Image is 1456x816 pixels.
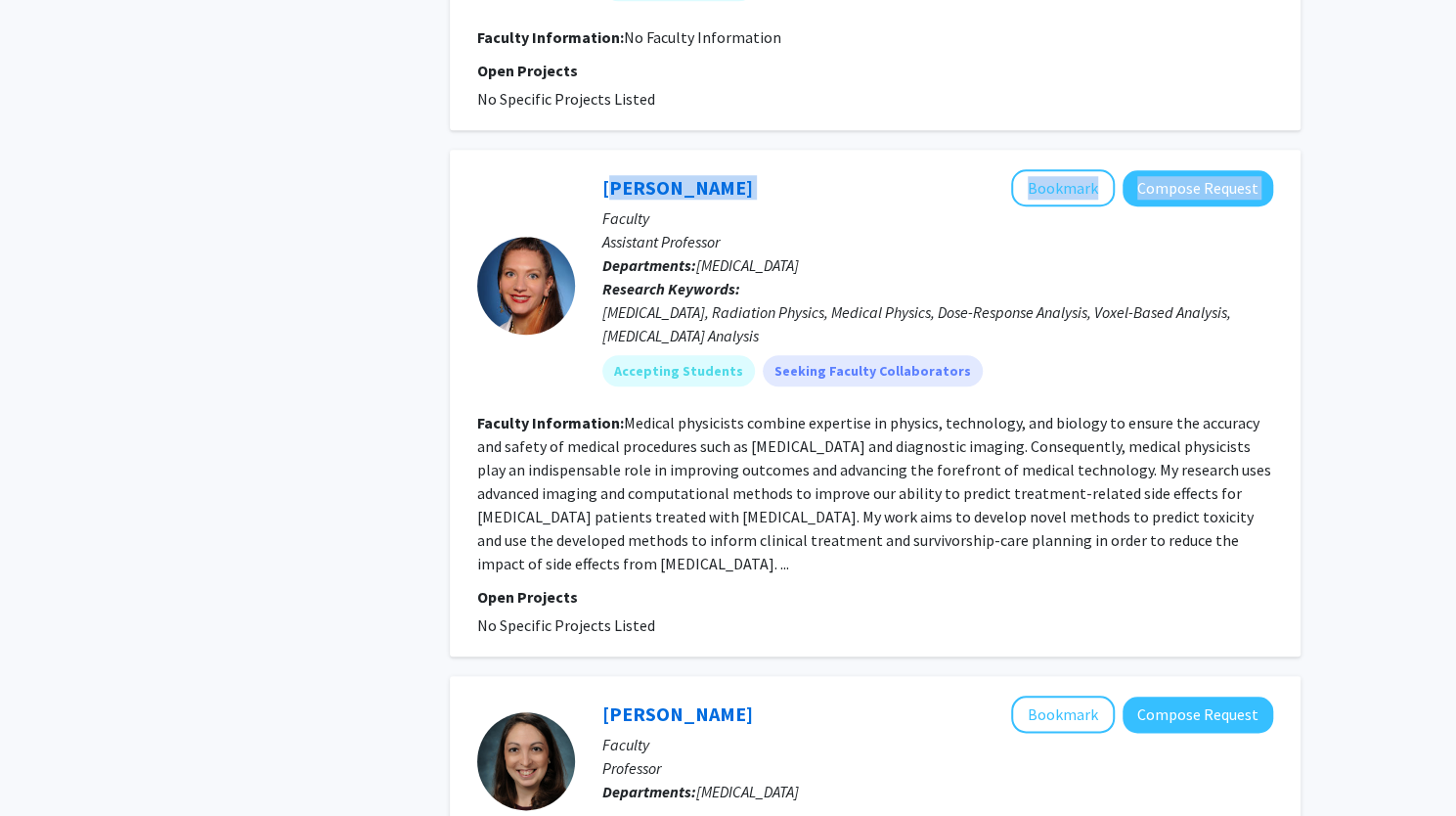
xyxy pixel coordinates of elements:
[624,27,781,47] span: No Faculty Information
[477,59,1273,82] p: Open Projects
[477,27,624,47] b: Faculty Information:
[602,300,1273,347] div: [MEDICAL_DATA], Radiation Physics, Medical Physics, Dose-Response Analysis, Voxel-Based Analysis,...
[602,230,1273,253] p: Assistant Professor
[477,615,655,635] span: No Specific Projects Listed
[1011,169,1115,206] button: Add Lydia Wilson to Bookmarks
[1011,696,1115,733] button: Add Nicole Simone to Bookmarks
[602,279,740,298] b: Research Keywords:
[602,355,755,386] mat-chip: Accepting Students
[602,255,696,275] b: Departments:
[602,756,1273,780] p: Professor
[602,175,753,200] a: [PERSON_NAME]
[696,255,799,275] span: [MEDICAL_DATA]
[602,782,696,801] b: Departments:
[1123,697,1273,733] button: Compose Request to Nicole Simone
[477,89,655,109] span: No Specific Projects Listed
[696,782,799,801] span: [MEDICAL_DATA]
[477,413,624,432] b: Faculty Information:
[763,355,983,386] mat-chip: Seeking Faculty Collaborators
[477,585,1273,609] p: Open Projects
[602,206,1273,230] p: Faculty
[477,413,1271,573] fg-read-more: Medical physicists combine expertise in physics, technology, and biology to ensure the accuracy a...
[1123,170,1273,206] button: Compose Request to Lydia Wilson
[602,733,1273,756] p: Faculty
[15,728,83,801] iframe: To enrich screen reader interactions, please activate Accessibility in Grammarly extension settings
[602,702,753,726] a: [PERSON_NAME]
